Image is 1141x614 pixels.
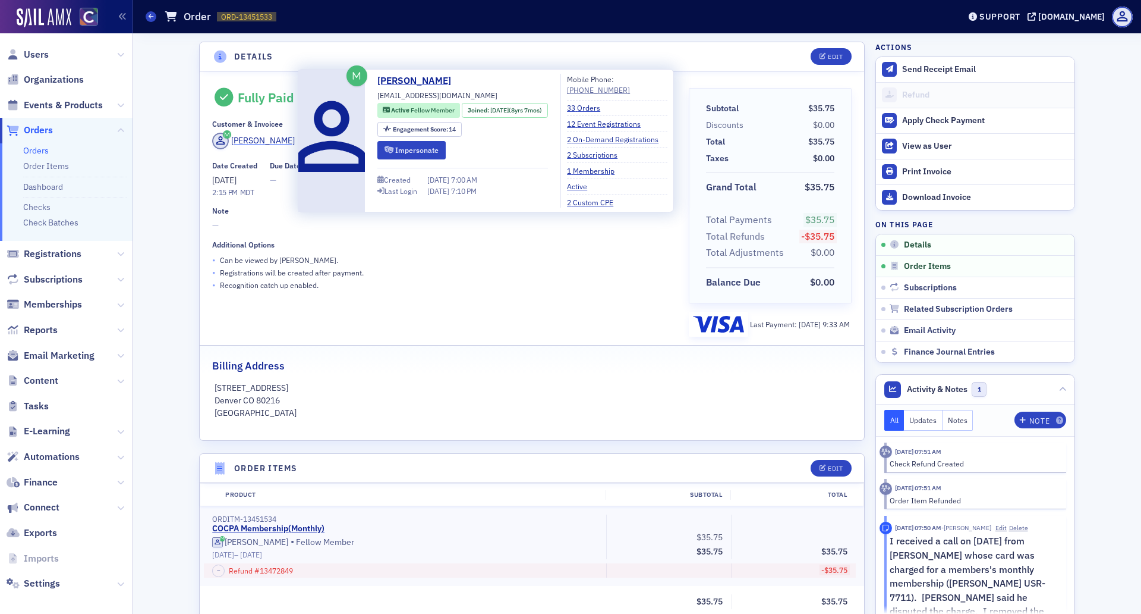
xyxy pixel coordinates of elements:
[221,12,272,22] span: ORD-13451533
[24,48,49,61] span: Users
[811,48,852,65] button: Edit
[706,180,761,195] span: Grand Total
[23,145,49,156] a: Orders
[212,358,285,374] h2: Billing Address
[880,446,892,458] div: Activity
[706,213,776,227] span: Total Payments
[215,394,850,407] p: Denver CO 80216
[212,187,238,197] time: 2:15 PM
[393,126,456,133] div: 14
[821,596,847,607] span: $35.75
[377,103,460,118] div: Active: Active: Fellow Member
[822,319,850,329] span: 9:33 AM
[7,124,53,137] a: Orders
[810,276,834,288] span: $0.00
[706,213,772,227] div: Total Payments
[696,546,723,557] span: $35.75
[880,522,892,534] div: Note
[238,187,254,197] span: MDT
[1027,12,1109,21] button: [DOMAIN_NAME]
[490,106,542,115] div: (8yrs 7mos)
[225,537,288,548] div: [PERSON_NAME]
[706,246,784,260] div: Total Adjustments
[7,273,83,286] a: Subscriptions
[212,120,283,129] div: Customer & Invoicee
[462,103,547,118] div: Joined: 2017-02-16 00:00:00
[706,275,761,290] div: Balance Due
[567,197,622,208] a: 2 Custom CPE
[468,106,490,115] span: Joined :
[567,181,596,192] a: Active
[24,248,81,261] span: Registrations
[384,188,417,195] div: Last Login
[890,495,1058,506] div: Order Item Refunded
[212,550,234,559] span: [DATE]
[706,275,765,290] span: Balance Due
[706,119,748,131] span: Discounts
[567,149,626,160] a: 2 Subscriptions
[240,550,262,559] span: [DATE]
[805,181,834,193] span: $35.75
[904,347,995,358] span: Finance Journal Entries
[291,536,294,548] span: •
[875,219,1075,230] h4: On this page
[411,106,455,114] span: Fellow Member
[451,186,477,196] span: 7:10 PM
[17,8,71,27] img: SailAMX
[696,532,723,543] span: $35.75
[567,134,667,145] a: 2 On-Demand Registrations
[24,349,94,362] span: Email Marketing
[902,64,1068,75] div: Send Receipt Email
[567,118,650,129] a: 12 Event Registrations
[904,283,957,293] span: Subscriptions
[24,374,58,387] span: Content
[71,8,98,28] a: View Homepage
[212,550,598,559] div: –
[828,465,843,472] div: Edit
[212,175,237,186] span: [DATE]
[706,152,733,165] span: Taxes
[706,136,725,148] div: Total
[902,90,1068,101] div: Refund
[220,267,364,278] p: Registrations will be created after payment.
[23,181,63,192] a: Dashboard
[490,106,509,114] span: [DATE]
[979,11,1020,22] div: Support
[880,483,892,495] div: Activity
[393,125,449,133] span: Engagement Score :
[895,447,941,456] time: 8/22/2024 07:51 AM
[212,524,324,534] a: COCPA Membership(Monthly)
[876,133,1074,159] button: View as User
[1038,11,1105,22] div: [DOMAIN_NAME]
[384,177,411,183] div: Created
[212,220,672,232] span: —
[706,102,739,115] div: Subtotal
[217,490,606,500] div: Product
[451,175,477,184] span: 7:00 AM
[212,515,598,524] div: ORDITM-13451534
[215,407,850,419] p: [GEOGRAPHIC_DATA]
[750,319,850,330] div: Last Payment:
[995,524,1007,533] button: Edit
[799,319,822,329] span: [DATE]
[567,102,609,113] a: 33 Orders
[808,136,834,147] span: $35.75
[904,240,931,250] span: Details
[212,133,295,149] a: [PERSON_NAME]
[427,175,451,184] span: [DATE]
[1029,418,1049,424] div: Note
[706,119,743,131] div: Discounts
[895,524,941,532] time: 8/22/2024 07:50 AM
[904,410,943,431] button: Updates
[811,460,852,477] button: Edit
[876,184,1074,210] a: Download Invoice
[24,577,60,590] span: Settings
[7,349,94,362] a: Email Marketing
[23,202,51,212] a: Checks
[212,254,216,267] span: •
[7,298,82,311] a: Memberships
[212,267,216,279] span: •
[24,324,58,337] span: Reports
[828,54,843,60] div: Edit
